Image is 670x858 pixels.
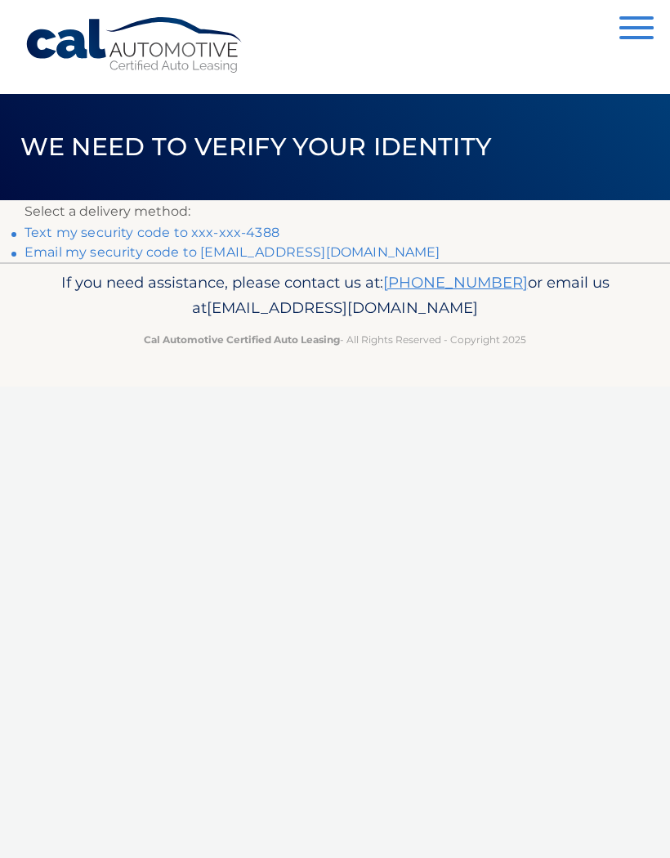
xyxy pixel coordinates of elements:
span: We need to verify your identity [20,132,492,162]
strong: Cal Automotive Certified Auto Leasing [144,333,340,346]
button: Menu [619,16,654,43]
a: [PHONE_NUMBER] [383,273,528,292]
p: If you need assistance, please contact us at: or email us at [25,270,645,322]
a: Cal Automotive [25,16,245,74]
a: Text my security code to xxx-xxx-4388 [25,225,279,240]
p: - All Rights Reserved - Copyright 2025 [25,331,645,348]
a: Email my security code to [EMAIL_ADDRESS][DOMAIN_NAME] [25,244,440,260]
span: [EMAIL_ADDRESS][DOMAIN_NAME] [207,298,478,317]
p: Select a delivery method: [25,200,645,223]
